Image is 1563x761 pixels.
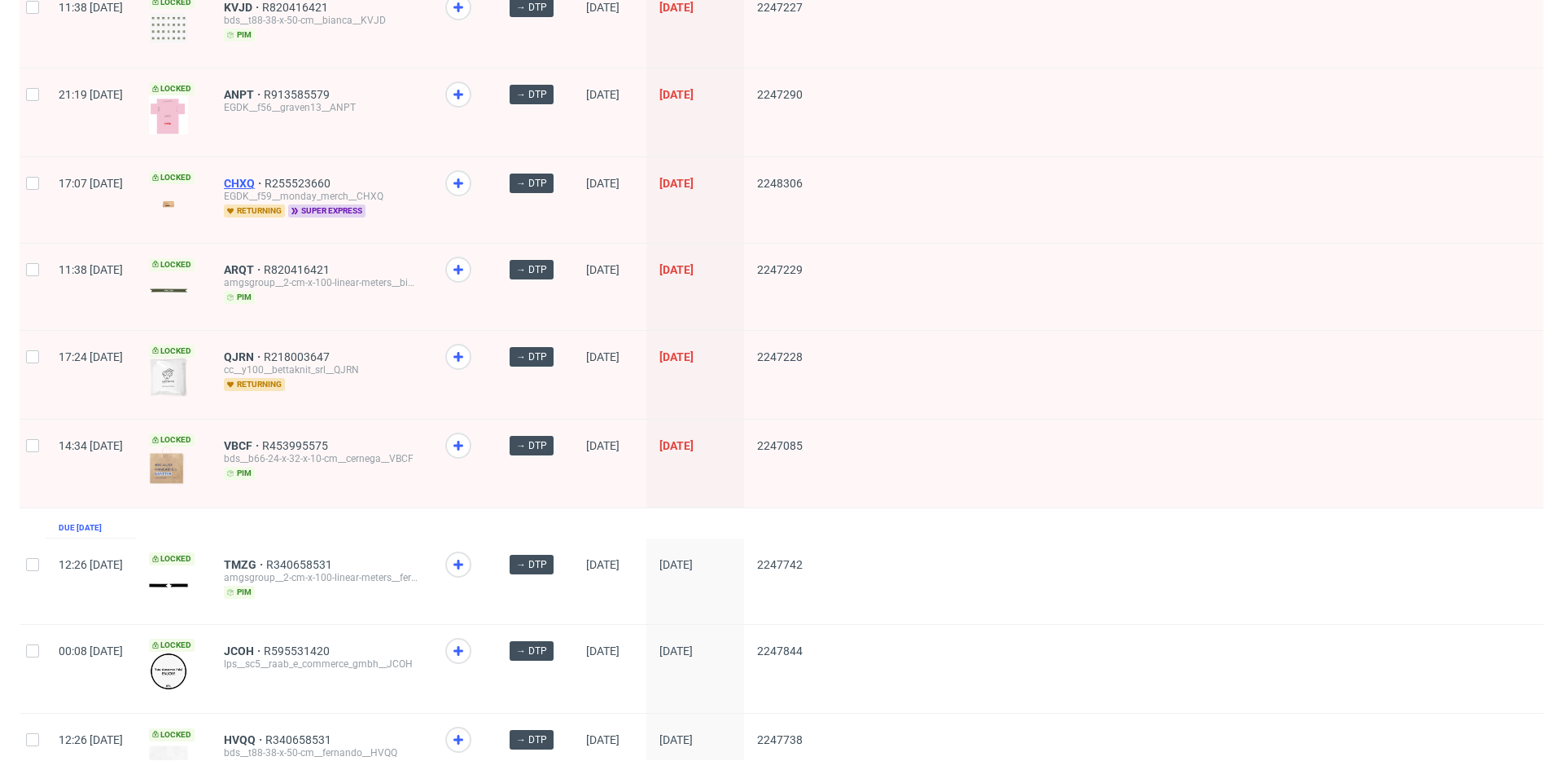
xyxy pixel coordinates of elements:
[659,1,694,14] span: [DATE]
[586,177,620,190] span: [DATE]
[149,358,188,397] img: version_two_editor_design
[757,88,803,101] span: 2247290
[586,263,620,276] span: [DATE]
[224,29,255,42] span: pim
[149,728,195,741] span: Locked
[59,733,123,746] span: 12:26 [DATE]
[59,263,123,276] span: 11:38 [DATE]
[149,95,188,134] img: version_two_editor_design.png
[516,176,547,191] span: → DTP
[224,571,419,584] div: amgsgroup__2-cm-x-100-linear-meters__fernando__TMZG
[264,644,333,658] a: R595531420
[586,439,620,452] span: [DATE]
[149,193,188,215] img: version_two_editor_design
[59,350,123,363] span: 17:24 [DATE]
[224,177,265,190] a: CHXQ
[516,644,547,658] span: → DTP
[224,733,265,746] a: HVQQ
[586,1,620,14] span: [DATE]
[224,439,262,452] a: VBCF
[659,263,694,276] span: [DATE]
[149,652,188,691] img: version_two_editor_design
[659,644,693,658] span: [DATE]
[586,88,620,101] span: [DATE]
[264,263,333,276] a: R820416421
[586,644,620,658] span: [DATE]
[224,658,419,671] div: lps__sc5__raab_e_commerce_gmbh__JCOH
[659,733,693,746] span: [DATE]
[59,558,123,571] span: 12:26 [DATE]
[516,262,547,277] span: → DTP
[659,350,694,363] span: [DATE]
[224,467,255,480] span: pim
[516,87,547,102] span: → DTP
[288,205,366,218] span: super express
[224,1,262,14] span: KVJD
[757,1,803,14] span: 2247227
[59,177,123,190] span: 17:07 [DATE]
[262,1,331,14] a: R820416421
[149,171,195,184] span: Locked
[224,350,264,363] a: QJRN
[586,350,620,363] span: [DATE]
[224,88,264,101] a: ANPT
[659,177,694,190] span: [DATE]
[224,644,264,658] a: JCOH
[59,1,123,14] span: 11:38 [DATE]
[266,558,335,571] span: R340658531
[659,558,693,571] span: [DATE]
[224,205,285,218] span: returning
[224,378,285,391] span: returning
[149,258,195,271] span: Locked
[586,558,620,571] span: [DATE]
[757,263,803,276] span: 2247229
[149,82,195,95] span: Locked
[224,291,255,304] span: pim
[149,288,188,293] img: version_two_editor_design
[59,439,123,452] span: 14:34 [DATE]
[149,433,195,446] span: Locked
[264,350,333,363] a: R218003647
[224,746,419,759] div: bds__t88-38-x-50-cm__fernando__HVQQ
[264,88,333,101] a: R913585579
[149,446,188,486] img: version_two_editor_design
[224,263,264,276] a: ARQT
[265,177,334,190] a: R255523660
[224,101,419,114] div: EGDK__f56__graven13__ANPT
[149,639,195,652] span: Locked
[757,644,803,658] span: 2247844
[149,583,188,587] img: version_two_editor_design.png
[516,732,547,747] span: → DTP
[757,558,803,571] span: 2247742
[262,439,331,452] a: R453995575
[516,438,547,453] span: → DTP
[224,276,419,289] div: amgsgroup__2-cm-x-100-linear-meters__bianca__ARQT
[224,14,419,27] div: bds__t88-38-x-50-cm__bianca__KVJD
[516,350,547,364] span: → DTP
[224,586,255,599] span: pim
[149,345,195,358] span: Locked
[59,88,123,101] span: 21:19 [DATE]
[265,733,335,746] a: R340658531
[149,552,195,565] span: Locked
[757,177,803,190] span: 2248306
[224,558,266,571] span: TMZG
[659,439,694,452] span: [DATE]
[224,190,419,203] div: EGDK__f59__monday_merch__CHXQ
[757,439,803,452] span: 2247085
[149,13,188,43] img: version_two_editor_design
